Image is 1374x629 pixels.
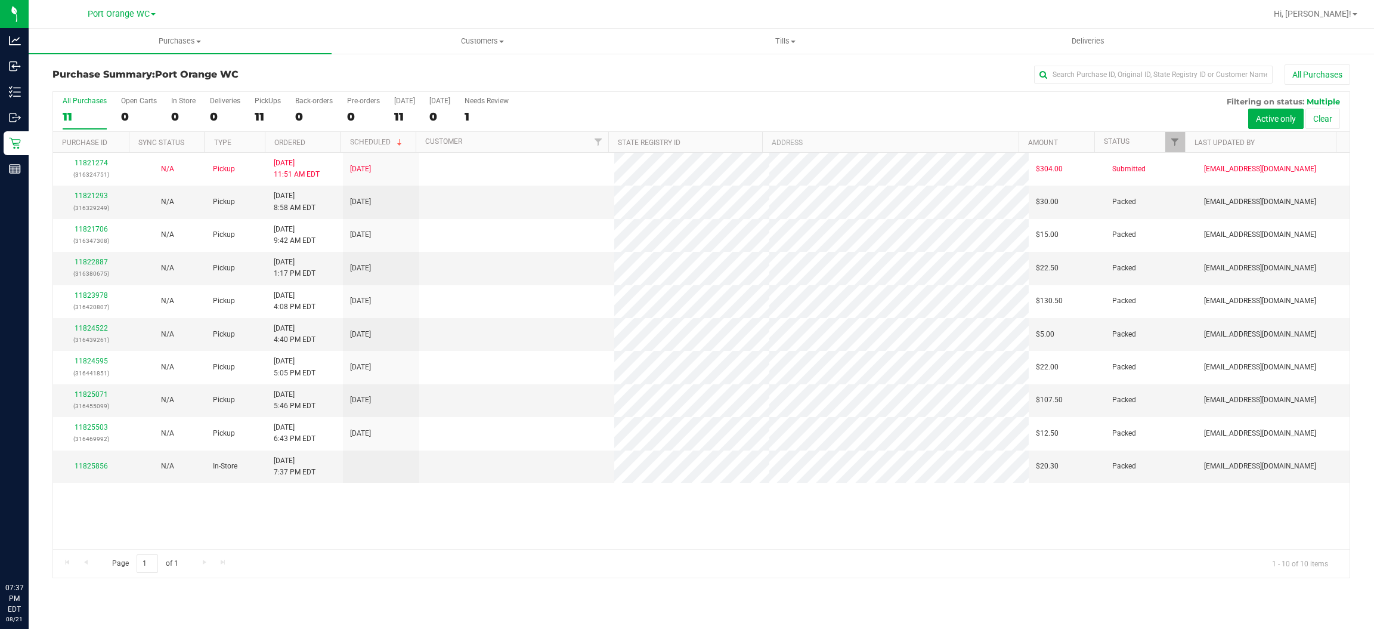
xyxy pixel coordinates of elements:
[161,363,174,371] span: Not Applicable
[1204,295,1316,307] span: [EMAIL_ADDRESS][DOMAIN_NAME]
[295,110,333,124] div: 0
[161,230,174,239] span: Not Applicable
[161,396,174,404] span: Not Applicable
[1112,196,1136,208] span: Packed
[429,110,450,124] div: 0
[350,138,404,146] a: Scheduled
[1112,295,1136,307] span: Packed
[138,138,184,147] a: Sync Status
[213,329,235,340] span: Pickup
[161,198,174,206] span: Not Applicable
[274,356,315,378] span: [DATE] 5:05 PM EDT
[161,297,174,305] span: Not Applicable
[350,394,371,406] span: [DATE]
[635,36,936,47] span: Tills
[394,97,415,105] div: [DATE]
[425,137,462,146] a: Customer
[1112,394,1136,406] span: Packed
[274,138,305,147] a: Ordered
[1112,362,1136,373] span: Packed
[155,69,239,80] span: Port Orange WC
[1204,394,1316,406] span: [EMAIL_ADDRESS][DOMAIN_NAME]
[213,295,235,307] span: Pickup
[274,389,315,412] span: [DATE] 5:46 PM EDT
[1036,461,1059,472] span: $20.30
[9,60,21,72] inline-svg: Inbound
[255,110,281,124] div: 11
[29,36,332,47] span: Purchases
[60,202,122,214] p: (316329249)
[1285,64,1350,85] button: All Purchases
[210,110,240,124] div: 0
[465,110,509,124] div: 1
[102,554,188,573] span: Page of 1
[350,164,371,175] span: [DATE]
[350,428,371,439] span: [DATE]
[394,110,415,124] div: 11
[274,190,315,213] span: [DATE] 8:58 AM EDT
[121,110,157,124] div: 0
[137,554,158,573] input: 1
[75,390,108,399] a: 11825071
[75,324,108,332] a: 11824522
[213,263,235,274] span: Pickup
[60,400,122,412] p: (316455099)
[1274,9,1351,18] span: Hi, [PERSON_NAME]!
[9,112,21,124] inline-svg: Outbound
[213,362,235,373] span: Pickup
[213,229,235,240] span: Pickup
[213,428,235,439] span: Pickup
[1204,362,1316,373] span: [EMAIL_ADDRESS][DOMAIN_NAME]
[75,225,108,233] a: 11821706
[1112,229,1136,240] span: Packed
[350,295,371,307] span: [DATE]
[60,368,122,379] p: (316441851)
[1104,137,1129,146] a: Status
[60,235,122,246] p: (316347308)
[88,9,150,19] span: Port Orange WC
[75,291,108,300] a: 11823978
[214,138,231,147] a: Type
[12,534,48,569] iframe: Resource center
[161,165,174,173] span: Not Applicable
[161,264,174,272] span: Not Applicable
[213,196,235,208] span: Pickup
[1204,229,1316,240] span: [EMAIL_ADDRESS][DOMAIN_NAME]
[161,462,174,470] span: Not Applicable
[1036,229,1059,240] span: $15.00
[350,362,371,373] span: [DATE]
[465,97,509,105] div: Needs Review
[350,263,371,274] span: [DATE]
[1036,362,1059,373] span: $22.00
[762,132,1019,153] th: Address
[1204,461,1316,472] span: [EMAIL_ADDRESS][DOMAIN_NAME]
[1036,329,1054,340] span: $5.00
[1204,196,1316,208] span: [EMAIL_ADDRESS][DOMAIN_NAME]
[1036,164,1063,175] span: $304.00
[429,97,450,105] div: [DATE]
[1028,138,1058,147] a: Amount
[161,330,174,338] span: Not Applicable
[1036,263,1059,274] span: $22.50
[274,323,315,346] span: [DATE] 4:40 PM EDT
[1034,66,1273,84] input: Search Purchase ID, Original ID, State Registry ID or Customer Name...
[274,257,315,279] span: [DATE] 1:17 PM EDT
[5,615,23,624] p: 08/21
[1204,329,1316,340] span: [EMAIL_ADDRESS][DOMAIN_NAME]
[295,97,333,105] div: Back-orders
[63,97,107,105] div: All Purchases
[1112,461,1136,472] span: Packed
[350,196,371,208] span: [DATE]
[210,97,240,105] div: Deliveries
[1036,295,1063,307] span: $130.50
[9,35,21,47] inline-svg: Analytics
[1056,36,1121,47] span: Deliveries
[171,110,196,124] div: 0
[347,97,380,105] div: Pre-orders
[60,268,122,279] p: (316380675)
[52,69,485,80] h3: Purchase Summary:
[350,329,371,340] span: [DATE]
[1204,428,1316,439] span: [EMAIL_ADDRESS][DOMAIN_NAME]
[161,429,174,437] span: Not Applicable
[1036,428,1059,439] span: $12.50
